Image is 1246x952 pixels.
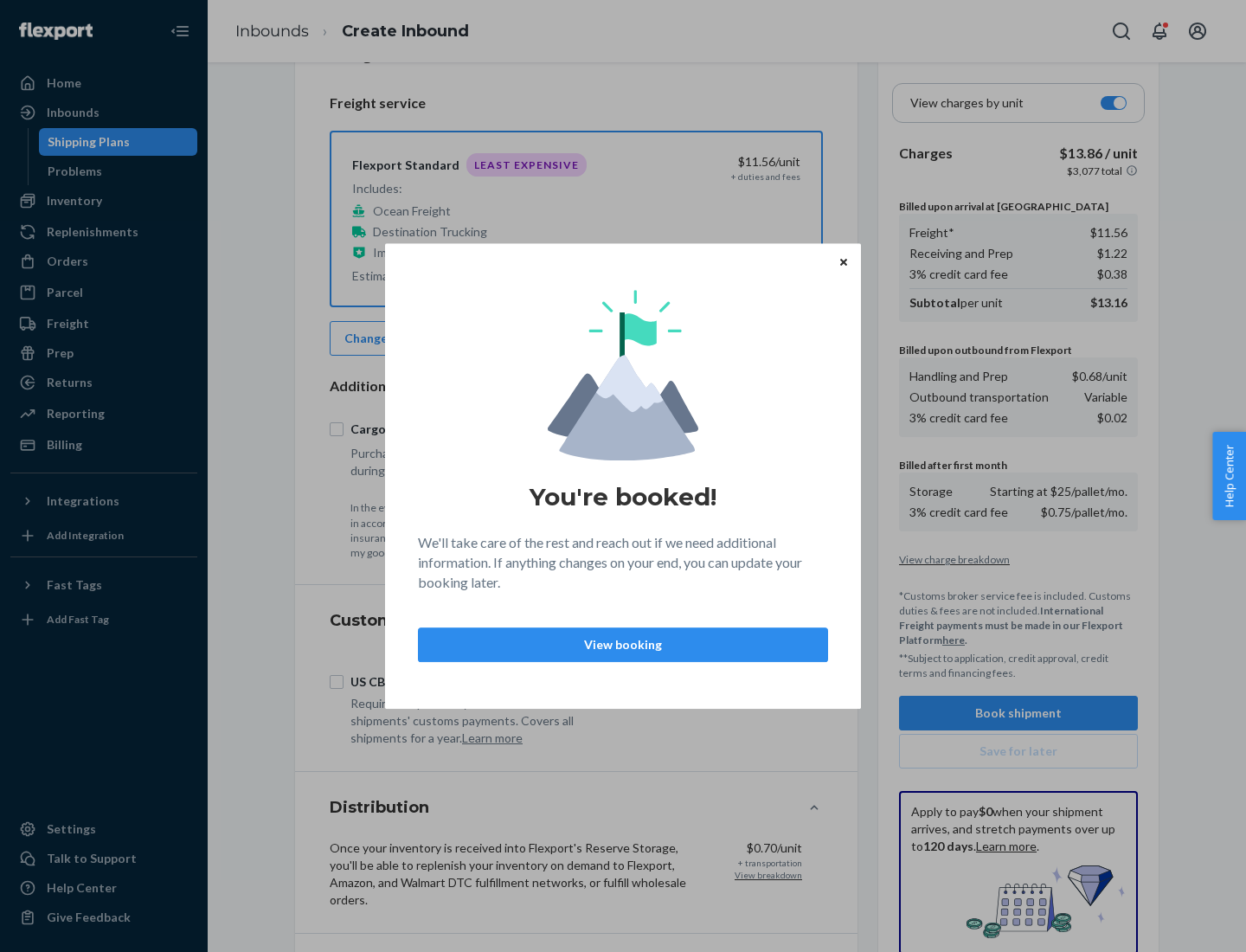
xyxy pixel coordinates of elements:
p: We'll take care of the rest and reach out if we need additional information. If anything changes ... [418,533,828,593]
img: svg+xml,%3Csvg%20viewBox%3D%220%200%20174%20197%22%20fill%3D%22none%22%20xmlns%3D%22http%3A%2F%2F... [548,290,698,460]
button: View booking [418,627,828,662]
h1: You're booked! [530,481,716,512]
button: Close [835,252,852,271]
p: View booking [433,636,813,653]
